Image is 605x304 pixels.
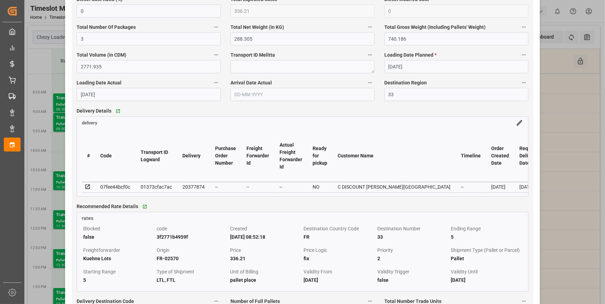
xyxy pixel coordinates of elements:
button: Transport ID Melitta [366,50,375,59]
a: rates [77,212,528,222]
div: Blocked [83,224,154,233]
button: Total Net Weight (in KG) [366,23,375,32]
span: Total Net Weight (in KG) [230,24,284,31]
div: FR-02570 [157,254,228,263]
div: Ending Range [451,224,522,233]
div: LTL, FTL [157,276,228,284]
th: Purchase Order Number [210,130,241,182]
div: pallet place [230,276,301,284]
div: -- [246,183,269,191]
div: 3f2771b4959f [157,233,228,241]
th: Timeline [456,130,486,182]
th: Order Created Date [486,130,514,182]
div: -- [280,183,302,191]
div: code [157,224,228,233]
th: Requested Delivery Date [514,130,549,182]
div: Created [230,224,301,233]
div: 20377874 [182,183,205,191]
div: Price [230,246,301,254]
div: fix [304,254,375,263]
th: Transport ID Logward [135,130,177,182]
div: 5 [83,276,154,284]
a: delivery [82,120,97,125]
th: Customer Name [332,130,456,182]
div: Destination Country Code [304,224,375,233]
div: [DATE] [519,183,543,191]
div: Validity From [304,268,375,276]
div: Destination Number [377,224,448,233]
div: 2 [377,254,448,263]
span: Delivery Details [77,107,111,115]
div: Shipment Type (Pallet or Parcel) [451,246,522,254]
span: Loading Date Actual [77,79,121,87]
input: DD-MM-YYYY [384,60,528,73]
div: Starting Range [83,268,154,276]
button: Loading Date Actual [212,78,221,87]
span: Loading Date Planned [384,51,437,59]
div: Kuehne Lots [83,254,154,263]
div: [DATE] [451,276,522,284]
div: Price Logic [304,246,375,254]
input: DD-MM-YYYY [77,88,221,101]
button: Total Number Of Packages [212,23,221,32]
div: Freightforwarder [83,246,154,254]
div: -- [215,183,236,191]
button: Total Gross Weight (Including Pallets' Weight) [519,23,528,32]
th: Code [95,130,135,182]
div: Type of Shipment [157,268,228,276]
button: Arrival Date Actual [366,78,375,87]
th: # [82,130,95,182]
div: [DATE] [304,276,375,284]
span: Total Number Of Packages [77,24,136,31]
div: Pallet [451,254,522,263]
button: Loading Date Planned * [519,50,528,59]
div: Validity Until [451,268,522,276]
div: 5 [451,233,522,241]
span: rates [82,215,93,221]
div: C DISCOUNT [PERSON_NAME][GEOGRAPHIC_DATA] [338,183,450,191]
div: Origin [157,246,228,254]
div: FR [304,233,375,241]
span: Arrival Date Actual [230,79,272,87]
th: Actual Freight Forwarder Id [274,130,307,182]
button: Destination Region [519,78,528,87]
button: Total Volume (in CDM) [212,50,221,59]
div: 33 [377,233,448,241]
div: -- [461,183,481,191]
div: [DATE] 08:52:18 [230,233,301,241]
th: Delivery [177,130,210,182]
div: [DATE] [491,183,509,191]
span: Transport ID Melitta [230,51,275,59]
input: DD-MM-YYYY [230,88,375,101]
div: 336.21 [230,254,301,263]
div: NO [313,183,327,191]
div: Validity Trigger [377,268,448,276]
div: Priority [377,246,448,254]
span: Recommended Rate Details [77,203,138,210]
th: Ready for pickup [307,130,332,182]
span: Total Volume (in CDM) [77,51,126,59]
span: Destination Region [384,79,427,87]
div: 01373cfac7ac [141,183,172,191]
div: false [83,233,154,241]
div: false [377,276,448,284]
div: 07fee44bcf0c [100,183,130,191]
div: Unit of Billing [230,268,301,276]
span: Total Gross Weight (Including Pallets' Weight) [384,24,486,31]
th: Freight Forwarder Id [241,130,274,182]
